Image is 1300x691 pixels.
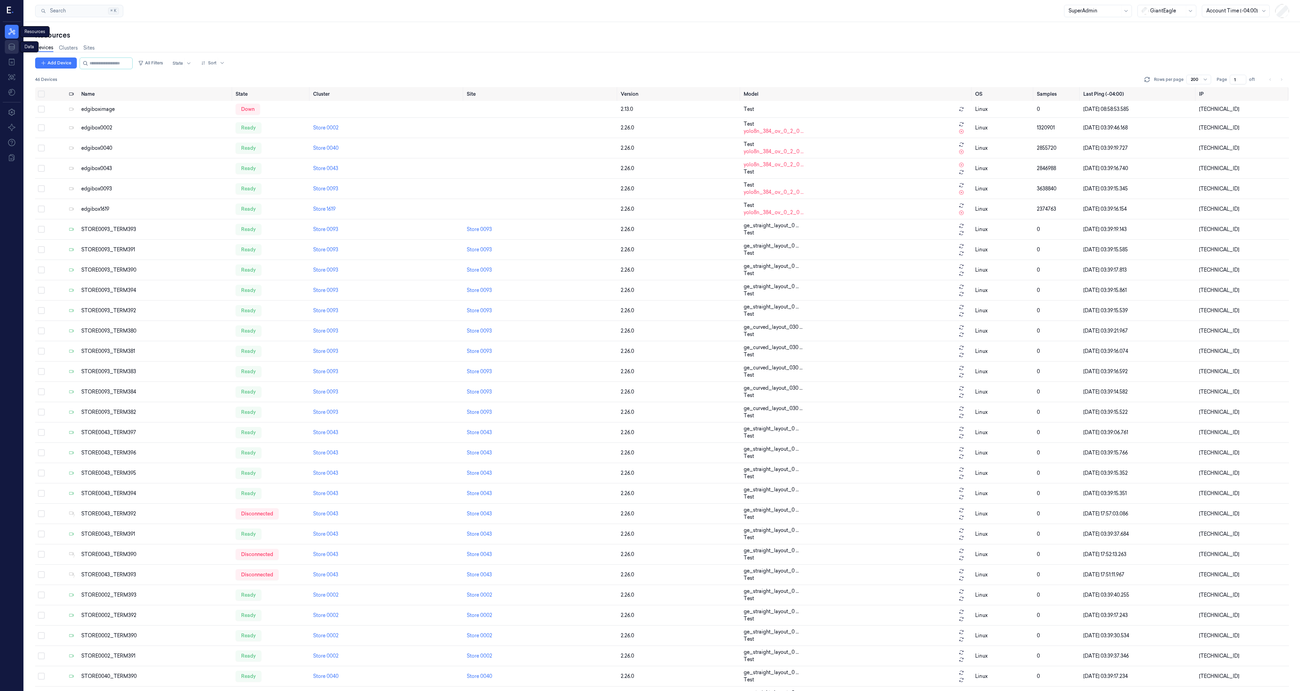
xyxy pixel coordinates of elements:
a: Store 0002 [313,125,339,131]
button: Select row [38,388,45,395]
a: Store 0043 [313,531,338,537]
div: 2.26.0 [621,206,739,213]
div: STORE0093_TERM383 [81,368,230,375]
th: IP [1196,87,1289,101]
span: yolo8n_384_ov_0_2_0 ... [744,148,804,155]
span: Test [744,168,754,176]
th: Last Ping (-04:00) [1081,87,1196,101]
th: Samples [1034,87,1081,101]
div: 2.26.0 [621,368,739,375]
p: linux [975,490,1031,497]
div: [TECHNICAL_ID] [1199,470,1286,477]
button: Select row [38,652,45,659]
div: edgibox0002 [81,124,230,132]
div: STORE0093_TERM384 [81,388,230,396]
button: All Filters [135,57,166,69]
div: [DATE] 03:39:19.727 [1083,145,1194,152]
div: edgibox1619 [81,206,230,213]
p: linux [975,106,1031,113]
span: Test [744,250,754,257]
p: linux [975,531,1031,538]
div: [TECHNICAL_ID] [1199,429,1286,436]
div: [TECHNICAL_ID] [1199,226,1286,233]
div: ready [236,122,261,133]
div: [DATE] 03:39:14.582 [1083,388,1194,396]
a: Store 0043 [313,490,338,496]
div: 2.26.0 [621,165,739,172]
p: linux [975,348,1031,355]
p: linux [975,470,1031,477]
div: 2.26.0 [621,307,739,314]
div: 2.26.0 [621,226,739,233]
div: 0 [1037,368,1078,375]
a: Store 0002 [313,632,339,639]
div: [DATE] 03:39:15.766 [1083,449,1194,457]
a: Store 0093 [313,307,338,314]
div: [TECHNICAL_ID] [1199,449,1286,457]
div: STORE0043_TERM396 [81,449,230,457]
div: 2374763 [1037,206,1078,213]
div: [DATE] 03:39:15.539 [1083,307,1194,314]
button: Select row [38,632,45,639]
div: STORE0093_TERM392 [81,307,230,314]
p: linux [975,388,1031,396]
a: Store 0093 [467,247,492,253]
div: [TECHNICAL_ID] [1199,348,1286,355]
span: yolo8n_384_ov_0_2_0 ... [744,189,804,196]
span: Test [744,473,754,480]
th: State [233,87,310,101]
a: Store 0093 [467,287,492,293]
button: Select row [38,449,45,456]
div: [DATE] 03:39:16.740 [1083,165,1194,172]
button: Select row [38,348,45,355]
div: [TECHNICAL_ID] [1199,409,1286,416]
button: Select row [38,368,45,375]
button: Select row [38,327,45,334]
div: ready [236,427,261,438]
a: Store 0043 [313,572,338,578]
button: Select row [38,185,45,192]
p: linux [975,368,1031,375]
span: yolo8n_384_ov_0_2_0 ... [744,128,804,135]
span: ge_straight_layout_0 ... [744,446,799,453]
div: edgibox0093 [81,185,230,192]
button: Select row [38,165,45,172]
div: 2.13.0 [621,106,739,113]
span: Test [744,453,754,460]
button: Select row [38,571,45,578]
span: yolo8n_384_ov_0_2_0 ... [744,161,804,168]
span: ge_curved_layout_030 ... [744,385,803,392]
div: 0 [1037,348,1078,355]
a: Store 0093 [467,307,492,314]
button: Select row [38,206,45,212]
a: Store 0043 [467,572,492,578]
div: ready [236,264,261,275]
a: Store 0093 [467,368,492,375]
th: Name [79,87,233,101]
button: Select row [38,591,45,598]
button: Select row [38,490,45,497]
div: Resources [20,26,50,37]
a: Store 0002 [313,592,339,598]
div: 0 [1037,510,1078,517]
th: Cluster [310,87,464,101]
div: STORE0043_TERM397 [81,429,230,436]
span: ge_straight_layout_0 ... [744,283,799,290]
div: ready [236,183,261,194]
a: Store 0093 [313,247,338,253]
div: [TECHNICAL_ID] [1199,165,1286,172]
a: Devices [35,44,53,52]
span: Test [744,432,754,440]
span: Test [744,493,754,501]
div: STORE0093_TERM381 [81,348,230,355]
a: Store 0043 [467,470,492,476]
div: 2.26.0 [621,490,739,497]
div: ready [236,488,261,499]
button: Select row [38,531,45,537]
div: 0 [1037,449,1078,457]
span: Search [47,7,66,14]
span: ge_straight_layout_0 ... [744,506,799,514]
div: STORE0043_TERM395 [81,470,230,477]
div: 2846988 [1037,165,1078,172]
div: 0 [1037,429,1078,436]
